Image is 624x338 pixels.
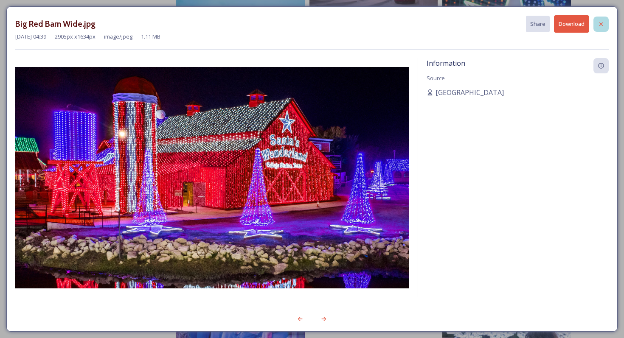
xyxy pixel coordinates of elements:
span: 2905 px x 1634 px [55,33,96,41]
h3: Big Red Barn Wide.jpg [15,18,96,30]
span: image/jpeg [104,33,132,41]
span: [GEOGRAPHIC_DATA] [436,87,504,98]
button: Download [554,15,589,33]
img: 53942653083.jpg [15,67,409,288]
button: Share [526,16,550,32]
span: Source [427,74,445,82]
span: 1.11 MB [141,33,160,41]
span: Information [427,59,465,68]
span: [DATE] 04:39 [15,33,46,41]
